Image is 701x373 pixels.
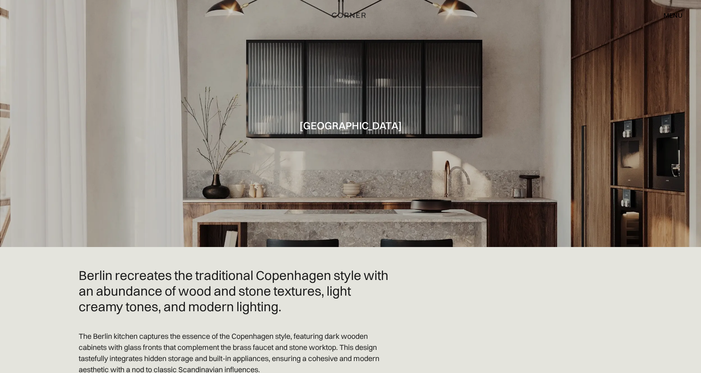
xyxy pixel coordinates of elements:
div: menu [664,12,682,19]
h1: [GEOGRAPHIC_DATA] [299,120,402,131]
div: menu [655,8,682,22]
a: home [322,10,379,21]
h2: Berlin recreates the traditional Copenhagen style with an abundance of wood and stone textures, l... [79,268,392,314]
